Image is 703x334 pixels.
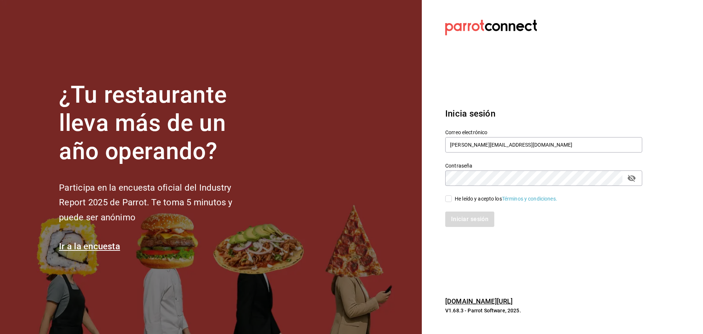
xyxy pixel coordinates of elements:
[445,297,513,305] a: [DOMAIN_NAME][URL]
[445,307,642,314] p: V1.68.3 - Parrot Software, 2025.
[59,180,257,225] h2: Participa en la encuesta oficial del Industry Report 2025 de Parrot. Te toma 5 minutos y puede se...
[59,241,120,252] a: Ir a la encuesta
[625,172,638,184] button: passwordField
[502,196,557,202] a: Términos y condiciones.
[59,81,257,165] h1: ¿Tu restaurante lleva más de un año operando?
[445,107,642,120] h3: Inicia sesión
[455,195,557,203] div: He leído y acepto los
[445,137,642,153] input: Ingresa tu correo electrónico
[445,163,642,168] label: Contraseña
[445,130,642,135] label: Correo electrónico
